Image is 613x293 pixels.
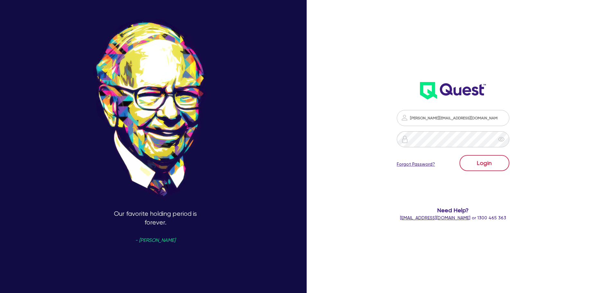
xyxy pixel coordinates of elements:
[401,114,408,122] img: icon-password
[400,215,506,220] span: or 1300 465 363
[135,238,175,243] span: - [PERSON_NAME]
[401,135,409,143] img: icon-password
[397,110,509,126] input: Email address
[498,136,505,142] span: eye
[420,82,486,99] img: wH2k97JdezQIQAAAABJRU5ErkJggg==
[371,206,535,215] span: Need Help?
[460,155,509,171] button: Login
[400,215,470,220] a: [EMAIL_ADDRESS][DOMAIN_NAME]
[397,161,435,168] a: Forgot Password?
